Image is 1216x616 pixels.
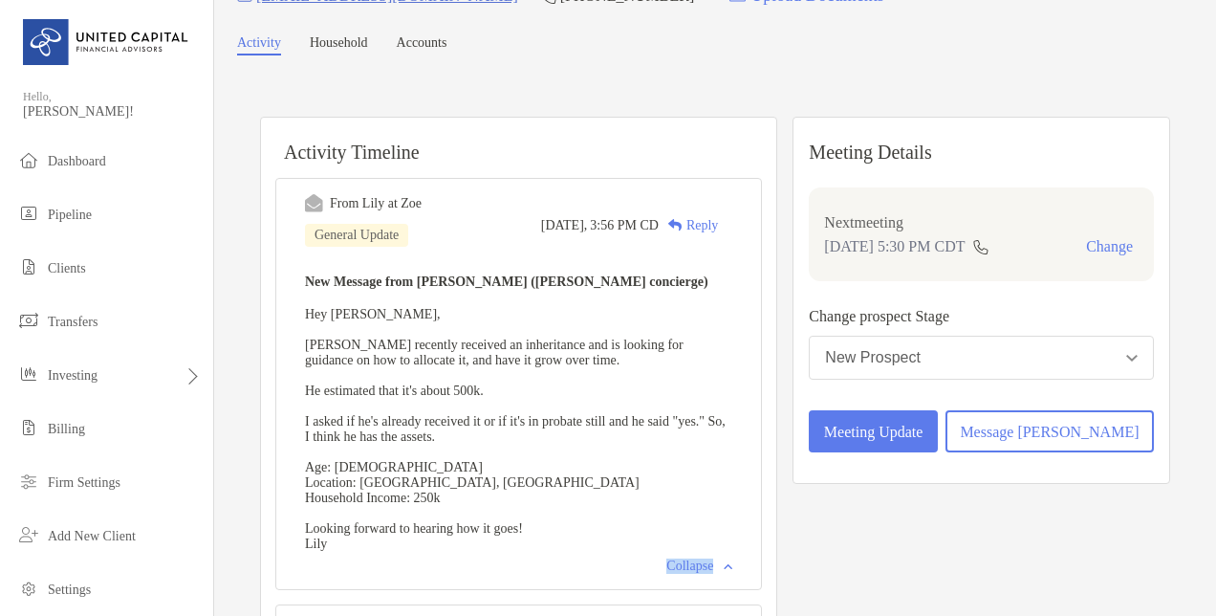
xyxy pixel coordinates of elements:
[17,523,40,546] img: add_new_client icon
[48,154,106,168] span: Dashboard
[305,224,408,247] div: General Update
[825,349,921,366] div: New Prospect
[48,583,91,597] span: Settings
[17,577,40,600] img: settings icon
[48,261,86,275] span: Clients
[330,196,422,211] div: From Lily at Zoe
[305,275,708,289] b: New Message from [PERSON_NAME] ([PERSON_NAME] concierge)
[809,304,1154,328] p: Change prospect Stage
[17,202,40,225] img: pipeline icon
[809,336,1154,380] button: New Prospect
[17,255,40,278] img: clients icon
[1080,237,1139,256] button: Change
[1126,355,1138,362] img: Open dropdown arrow
[237,35,281,55] a: Activity
[310,35,368,55] a: Household
[48,422,85,436] span: Billing
[17,470,40,493] img: firm-settings icon
[397,35,447,55] a: Accounts
[17,148,40,171] img: dashboard icon
[809,410,938,452] button: Meeting Update
[590,218,659,233] span: 3:56 PM CD
[305,194,323,212] img: Event icon
[809,141,1154,165] p: Meeting Details
[17,363,40,385] img: investing icon
[666,559,732,574] div: Collapse
[48,315,98,329] span: Transfers
[261,118,776,164] h6: Activity Timeline
[724,563,732,569] img: Chevron icon
[23,104,202,120] span: [PERSON_NAME]!
[824,234,965,258] p: [DATE] 5:30 PM CDT
[48,529,136,543] span: Add New Client
[668,219,683,231] img: Reply icon
[972,239,989,254] img: communication type
[659,215,718,235] div: Reply
[23,8,190,77] img: United Capital Logo
[945,410,1154,452] button: Message [PERSON_NAME]
[541,218,588,233] span: [DATE],
[48,475,120,490] span: Firm Settings
[48,208,92,222] span: Pipeline
[17,416,40,439] img: billing icon
[305,307,726,551] span: Hey [PERSON_NAME], [PERSON_NAME] recently received an inheritance and is looking for guidance on ...
[48,368,98,383] span: Investing
[17,309,40,332] img: transfers icon
[824,210,1139,234] p: Next meeting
